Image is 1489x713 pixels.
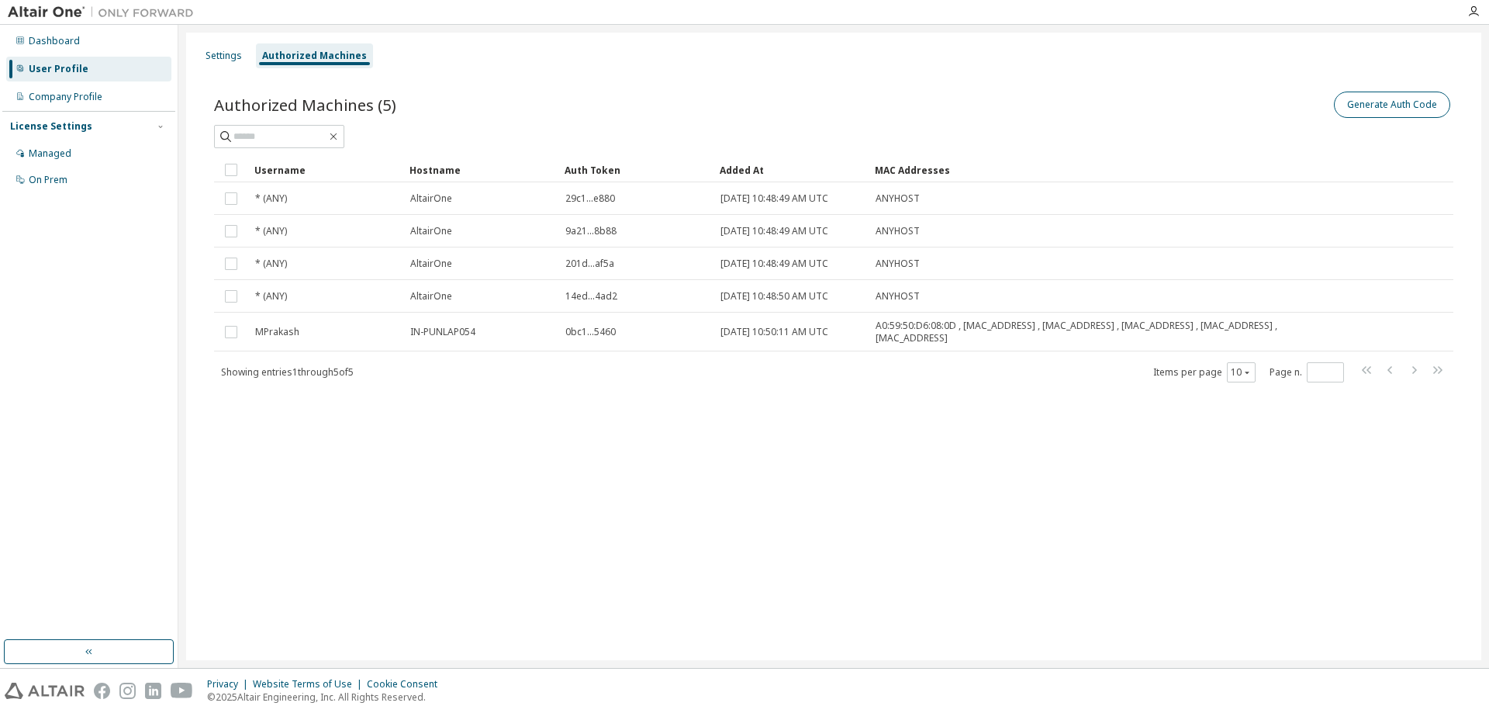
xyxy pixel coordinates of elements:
[5,683,85,699] img: altair_logo.svg
[29,147,71,160] div: Managed
[171,683,193,699] img: youtube.svg
[255,225,287,237] span: * (ANY)
[255,192,287,205] span: * (ANY)
[145,683,161,699] img: linkedin.svg
[565,326,616,338] span: 0bc1...5460
[8,5,202,20] img: Altair One
[10,120,92,133] div: License Settings
[875,157,1290,182] div: MAC Addresses
[876,225,920,237] span: ANYHOST
[221,365,354,379] span: Showing entries 1 through 5 of 5
[206,50,242,62] div: Settings
[720,157,862,182] div: Added At
[119,683,136,699] img: instagram.svg
[876,192,920,205] span: ANYHOST
[565,157,707,182] div: Auth Token
[207,691,447,704] p: © 2025 Altair Engineering, Inc. All Rights Reserved.
[720,290,828,303] span: [DATE] 10:48:50 AM UTC
[410,290,452,303] span: AltairOne
[410,225,452,237] span: AltairOne
[29,63,88,75] div: User Profile
[29,35,80,47] div: Dashboard
[876,320,1290,344] span: A0:59:50:D6:08:0D , [MAC_ADDRESS] , [MAC_ADDRESS] , [MAC_ADDRESS] , [MAC_ADDRESS] , [MAC_ADDRESS]
[253,678,367,691] div: Website Terms of Use
[255,258,287,270] span: * (ANY)
[410,326,475,338] span: IN-PUNLAP054
[207,678,253,691] div: Privacy
[565,225,617,237] span: 9a21...8b88
[720,192,828,205] span: [DATE] 10:48:49 AM UTC
[565,290,617,303] span: 14ed...4ad2
[255,290,287,303] span: * (ANY)
[254,157,397,182] div: Username
[1334,92,1450,118] button: Generate Auth Code
[720,326,828,338] span: [DATE] 10:50:11 AM UTC
[720,225,828,237] span: [DATE] 10:48:49 AM UTC
[720,258,828,270] span: [DATE] 10:48:49 AM UTC
[262,50,367,62] div: Authorized Machines
[367,678,447,691] div: Cookie Consent
[1231,366,1252,379] button: 10
[94,683,110,699] img: facebook.svg
[876,290,920,303] span: ANYHOST
[409,157,552,182] div: Hostname
[565,258,614,270] span: 201d...af5a
[410,258,452,270] span: AltairOne
[410,192,452,205] span: AltairOne
[29,91,102,103] div: Company Profile
[1153,362,1256,382] span: Items per page
[29,174,67,186] div: On Prem
[255,326,299,338] span: MPrakash
[214,94,396,116] span: Authorized Machines (5)
[876,258,920,270] span: ANYHOST
[565,192,615,205] span: 29c1...e880
[1270,362,1344,382] span: Page n.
